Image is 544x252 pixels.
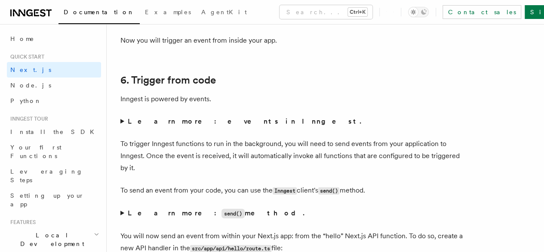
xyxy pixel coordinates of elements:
[10,97,42,104] span: Python
[196,3,252,23] a: AgentKit
[7,53,44,60] span: Quick start
[128,117,363,125] strong: Learn more: events in Inngest.
[58,3,140,24] a: Documentation
[10,128,99,135] span: Install the SDK
[408,7,429,17] button: Toggle dark mode
[7,219,36,226] span: Features
[348,8,367,16] kbd: Ctrl+K
[443,5,521,19] a: Contact sales
[221,209,245,218] code: send()
[7,115,48,122] span: Inngest tour
[10,144,61,159] span: Your first Functions
[120,184,464,197] p: To send an event from your code, you can use the client's method.
[120,74,216,86] a: 6. Trigger from code
[145,9,191,16] span: Examples
[128,209,306,217] strong: Learn more: method.
[318,187,339,195] code: send()
[7,164,101,188] a: Leveraging Steps
[10,168,83,184] span: Leveraging Steps
[7,31,101,47] a: Home
[10,192,84,208] span: Setting up your app
[201,9,247,16] span: AgentKit
[7,227,101,252] button: Local Development
[7,188,101,212] a: Setting up your app
[7,62,101,78] a: Next.js
[7,78,101,93] a: Node.js
[280,5,372,19] button: Search...Ctrl+K
[10,34,34,43] span: Home
[7,231,94,248] span: Local Development
[7,140,101,164] a: Your first Functions
[7,93,101,109] a: Python
[273,187,297,195] code: Inngest
[120,93,464,105] p: Inngest is powered by events.
[120,34,464,47] p: Now you will trigger an event from inside your app.
[140,3,196,23] a: Examples
[10,66,51,73] span: Next.js
[120,207,464,220] summary: Learn more:send()method.
[120,138,464,174] p: To trigger Inngest functions to run in the background, you will need to send events from your app...
[10,82,51,89] span: Node.js
[7,124,101,140] a: Install the SDK
[64,9,135,16] span: Documentation
[120,115,464,128] summary: Learn more: events in Inngest.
